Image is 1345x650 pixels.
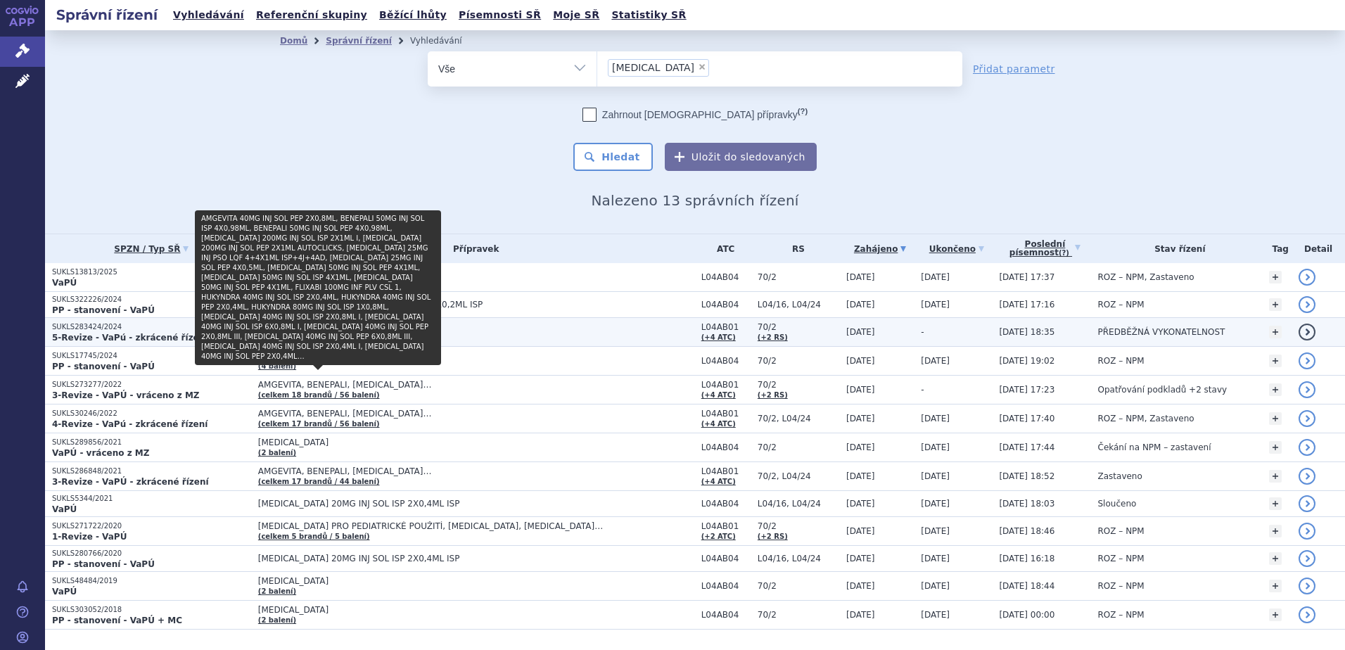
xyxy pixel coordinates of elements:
h2: Správní řízení [45,5,169,25]
span: ROZ – NPM [1098,300,1145,310]
strong: PP - stanovení - VaPÚ + MC [52,616,182,625]
a: + [1269,326,1282,338]
span: L04/16, L04/24 [758,300,839,310]
abbr: (?) [1059,249,1069,257]
p: SUKLS273277/2022 [52,380,251,390]
span: [DATE] [921,442,950,452]
span: [MEDICAL_DATA] [258,351,610,361]
span: [MEDICAL_DATA] [258,576,610,586]
span: [DATE] 16:18 [999,554,1054,563]
span: L04AB01 [701,380,751,390]
label: Zahrnout [DEMOGRAPHIC_DATA] přípravky [582,108,808,122]
abbr: (?) [798,107,808,116]
a: detail [1299,269,1315,286]
a: (2 balení) [258,449,296,457]
a: (+4 ATC) [701,391,736,399]
span: [DATE] 18:44 [999,581,1054,591]
span: L04AB04 [701,610,751,620]
span: × [698,63,706,71]
a: Vyhledávání [169,6,248,25]
span: 70/2 [758,322,839,332]
th: ATC [694,234,751,263]
p: SUKLS48484/2019 [52,576,251,586]
a: + [1269,470,1282,483]
span: 70/2, L04/24 [758,414,839,423]
span: [DATE] [921,356,950,366]
strong: 4-Revize - VaPú - zkrácené řízení [52,419,208,429]
span: [MEDICAL_DATA] 20MG INJ SOL ISP 2(2X1)X0,2ML ISP [258,300,610,310]
a: + [1269,552,1282,565]
p: SUKLS286848/2021 [52,466,251,476]
a: (+2 RS) [758,533,788,540]
span: ROZ – NPM [1098,554,1145,563]
span: AMGEVITA, BENEPALI, [MEDICAL_DATA]… [258,409,610,419]
span: [MEDICAL_DATA] [258,267,610,277]
span: L04AB01 [701,466,751,476]
a: + [1269,608,1282,621]
span: L04AB04 [701,272,751,282]
span: [DATE] 18:35 [999,327,1054,337]
a: detail [1299,439,1315,456]
button: Uložit do sledovaných [665,143,817,171]
a: Statistiky SŘ [607,6,690,25]
span: [DATE] 18:03 [999,499,1054,509]
a: Ukončeno [921,239,992,259]
a: Písemnosti SŘ [454,6,545,25]
a: Poslednípísemnost(?) [999,234,1090,263]
th: Přípravek [251,234,694,263]
a: + [1269,298,1282,311]
a: (celkem 19 brandů / 50 balení) [258,333,380,341]
span: Zastaveno [1098,471,1142,481]
span: [DATE] [846,471,875,481]
span: 70/2 [758,610,839,620]
span: [MEDICAL_DATA] [258,605,610,615]
span: [DATE] 00:00 [999,610,1054,620]
a: (2 balení) [258,587,296,595]
a: Zahájeno [846,239,914,259]
a: + [1269,580,1282,592]
span: [DATE] [846,581,875,591]
span: 70/2 [758,442,839,452]
span: [MEDICAL_DATA] [258,438,610,447]
a: SPZN / Typ SŘ [52,239,251,259]
span: L04AB01 [701,409,751,419]
span: [MEDICAL_DATA] 20MG INJ SOL ISP 2X0,4ML ISP [258,499,610,509]
span: [MEDICAL_DATA] [612,63,694,72]
span: L04AB04 [701,356,751,366]
span: ROZ – NPM [1098,526,1145,536]
a: detail [1299,410,1315,427]
th: Detail [1292,234,1345,263]
th: RS [751,234,839,263]
strong: 3-Revize - VaPÚ - zkrácené řízení [52,477,209,487]
th: Stav řízení [1091,234,1263,263]
span: [DATE] [846,356,875,366]
strong: PP - stanovení - VaPÚ [52,559,155,569]
span: [DATE] [846,272,875,282]
a: detail [1299,324,1315,340]
span: 70/2 [758,380,839,390]
a: (+4 ATC) [701,333,736,341]
li: Vyhledávání [410,30,480,51]
a: detail [1299,468,1315,485]
a: Moje SŘ [549,6,604,25]
span: L04AB01 [701,322,751,332]
strong: PP - stanovení - VaPÚ [52,362,155,371]
a: detail [1299,523,1315,540]
a: (2 balení) [258,616,296,624]
span: [MEDICAL_DATA] PRO PEDIATRICKÉ POUŽITÍ, [MEDICAL_DATA], [MEDICAL_DATA]… [258,521,610,531]
span: [DATE] [846,554,875,563]
p: SUKLS13813/2025 [52,267,251,277]
span: [DATE] [921,554,950,563]
strong: 3-Revize - VaPÚ - vráceno z MZ [52,390,200,400]
a: + [1269,441,1282,454]
span: [DATE] 17:23 [999,385,1054,395]
span: [DATE] 17:16 [999,300,1054,310]
span: ROZ – NPM, Zastaveno [1098,414,1194,423]
p: SUKLS17745/2024 [52,351,251,361]
span: [DATE] [846,499,875,509]
span: L04AB01 [701,521,751,531]
span: ROZ – NPM, Zastaveno [1098,272,1194,282]
span: [DATE] 19:02 [999,356,1054,366]
span: ROZ – NPM [1098,581,1145,591]
span: ROZ – NPM [1098,610,1145,620]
